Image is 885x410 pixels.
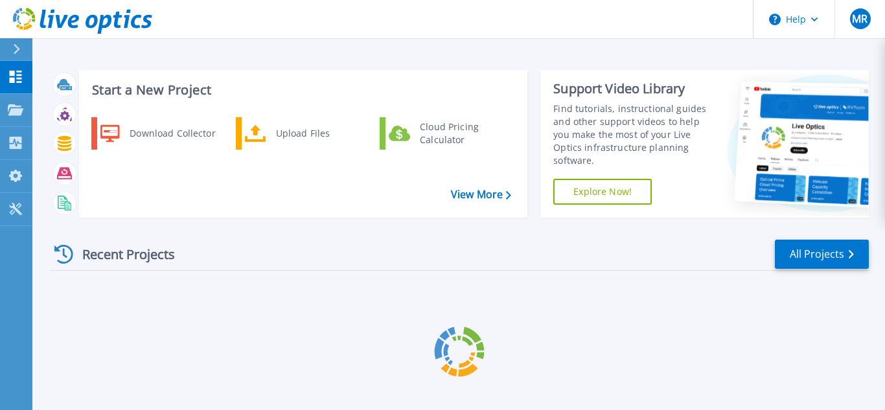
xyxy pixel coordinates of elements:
a: Explore Now! [553,179,652,205]
span: MR [852,14,868,24]
div: Download Collector [123,120,221,146]
div: Find tutorials, instructional guides and other support videos to help you make the most of your L... [553,102,717,167]
a: Download Collector [91,117,224,150]
a: Upload Files [236,117,369,150]
div: Support Video Library [553,80,717,97]
div: Recent Projects [50,238,192,270]
a: Cloud Pricing Calculator [380,117,512,150]
a: All Projects [775,240,869,269]
h3: Start a New Project [92,83,511,97]
div: Cloud Pricing Calculator [413,120,509,146]
a: View More [451,188,511,201]
div: Upload Files [270,120,365,146]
